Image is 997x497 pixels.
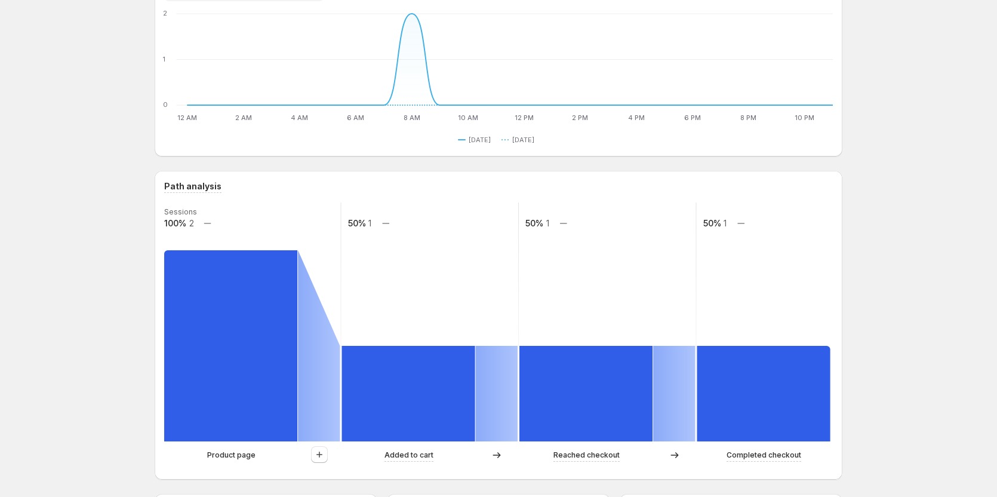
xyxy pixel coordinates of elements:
[177,113,197,122] text: 12 AM
[572,113,588,122] text: 2 PM
[703,218,721,228] text: 50%
[727,449,801,461] p: Completed checkout
[348,218,366,228] text: 50%
[628,113,645,122] text: 4 PM
[164,180,221,192] h3: Path analysis
[684,113,701,122] text: 6 PM
[458,113,478,122] text: 10 AM
[553,449,620,461] p: Reached checkout
[458,133,496,147] button: [DATE]
[515,113,534,122] text: 12 PM
[384,449,433,461] p: Added to cart
[163,100,168,109] text: 0
[347,113,364,122] text: 6 AM
[163,55,165,63] text: 1
[164,218,186,228] text: 100%
[207,449,256,461] p: Product page
[546,218,549,228] text: 1
[368,218,371,228] text: 1
[525,218,543,228] text: 50%
[501,133,539,147] button: [DATE]
[235,113,252,122] text: 2 AM
[291,113,308,122] text: 4 AM
[404,113,420,122] text: 8 AM
[164,207,197,216] text: Sessions
[469,135,491,145] span: [DATE]
[795,113,814,122] text: 10 PM
[189,218,194,228] text: 2
[163,9,167,17] text: 2
[724,218,727,228] text: 1
[512,135,534,145] span: [DATE]
[740,113,756,122] text: 8 PM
